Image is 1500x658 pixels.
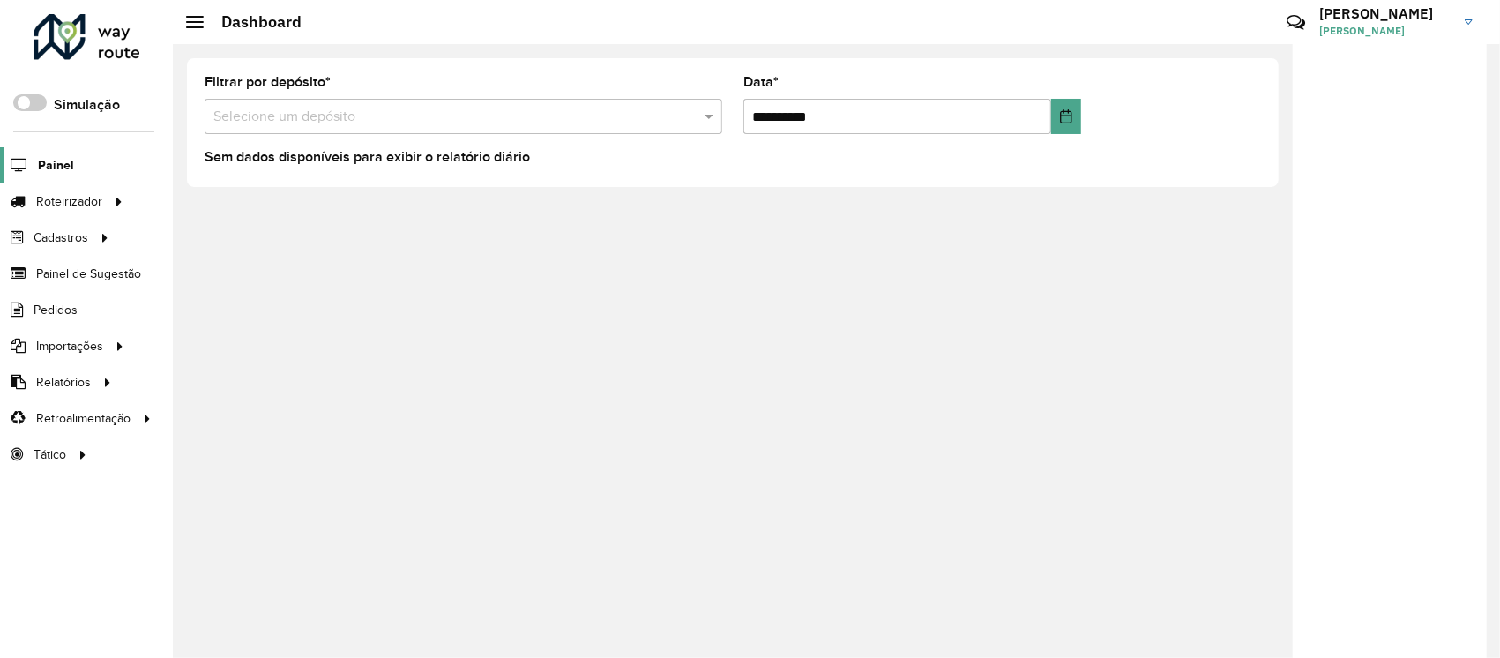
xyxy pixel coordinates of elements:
button: Choose Date [1051,99,1081,134]
span: Tático [34,445,66,464]
label: Filtrar por depósito [205,71,331,93]
span: Relatórios [36,373,91,392]
h2: Dashboard [204,12,302,32]
label: Simulação [54,94,120,116]
span: Retroalimentação [36,409,131,428]
span: Painel [38,156,74,175]
span: Painel de Sugestão [36,265,141,283]
span: [PERSON_NAME] [1319,23,1451,39]
a: Contato Rápido [1277,4,1315,41]
label: Data [743,71,779,93]
h3: [PERSON_NAME] [1319,5,1451,22]
span: Importações [36,337,103,355]
span: Pedidos [34,301,78,319]
span: Cadastros [34,228,88,247]
label: Sem dados disponíveis para exibir o relatório diário [205,146,530,168]
span: Roteirizador [36,192,102,211]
